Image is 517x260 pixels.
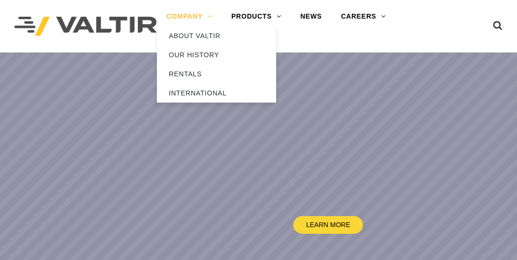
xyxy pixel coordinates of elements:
a: COMPANY [157,7,222,26]
a: LEARN MORE [293,216,363,234]
a: RENTALS [157,64,276,83]
a: OUR HISTORY [157,45,276,64]
a: NEWS [291,7,331,26]
a: INTERNATIONAL [157,83,276,103]
a: PRODUCTS [222,7,291,26]
img: Valtir [14,17,157,36]
a: ABOUT VALTIR [157,26,276,45]
a: CAREERS [331,7,395,26]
